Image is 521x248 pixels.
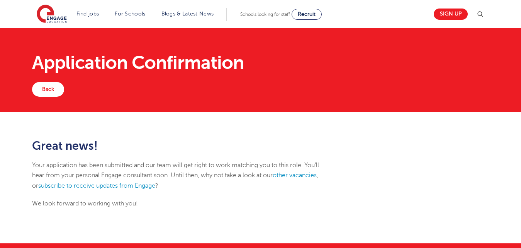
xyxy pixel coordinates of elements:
a: For Schools [115,11,145,17]
a: Sign up [434,9,468,20]
a: Back [32,82,64,97]
h1: Application Confirmation [32,53,489,72]
span: Schools looking for staff [240,12,290,17]
img: Engage Education [37,5,67,24]
a: subscribe to receive updates from Engage [38,182,155,189]
p: Your application has been submitted and our team will get right to work matching you to this role... [32,160,333,191]
p: We look forward to working with you! [32,198,333,209]
a: Recruit [292,9,322,20]
a: Find jobs [76,11,99,17]
a: other vacancies [273,172,317,179]
span: Recruit [298,11,316,17]
a: Blogs & Latest News [161,11,214,17]
h2: Great news! [32,139,333,152]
